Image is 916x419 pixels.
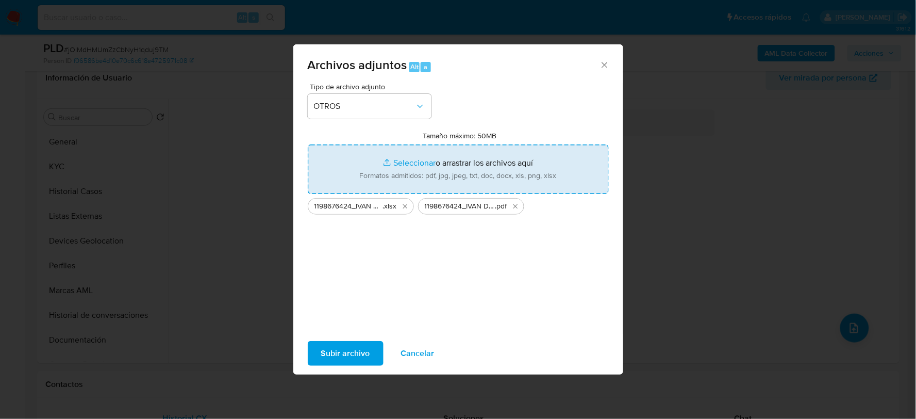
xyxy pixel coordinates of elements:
label: Tamaño máximo: 50MB [423,131,496,140]
span: Tipo de archivo adjunto [310,83,434,90]
button: Cerrar [599,60,609,69]
span: OTROS [314,101,415,111]
button: Eliminar 1198676424_IVAN DE CELLO CRUZ_SEP2025.xlsx [399,200,411,213]
span: 1198676424_IVAN DE CELLO CRUZ_SEP2025 [314,201,383,212]
span: 1198676424_IVAN DE CELLO CRUZ_SEP2025 [425,201,495,212]
span: Subir archivo [321,342,370,365]
span: Alt [410,62,419,72]
ul: Archivos seleccionados [308,194,609,215]
span: a [424,62,428,72]
button: Cancelar [388,341,448,366]
span: .xlsx [383,201,397,212]
span: Cancelar [401,342,435,365]
button: OTROS [308,94,431,119]
button: Eliminar 1198676424_IVAN DE CELLO CRUZ_SEP2025.pdf [509,200,522,213]
span: Archivos adjuntos [308,56,407,74]
span: .pdf [495,201,507,212]
button: Subir archivo [308,341,384,366]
